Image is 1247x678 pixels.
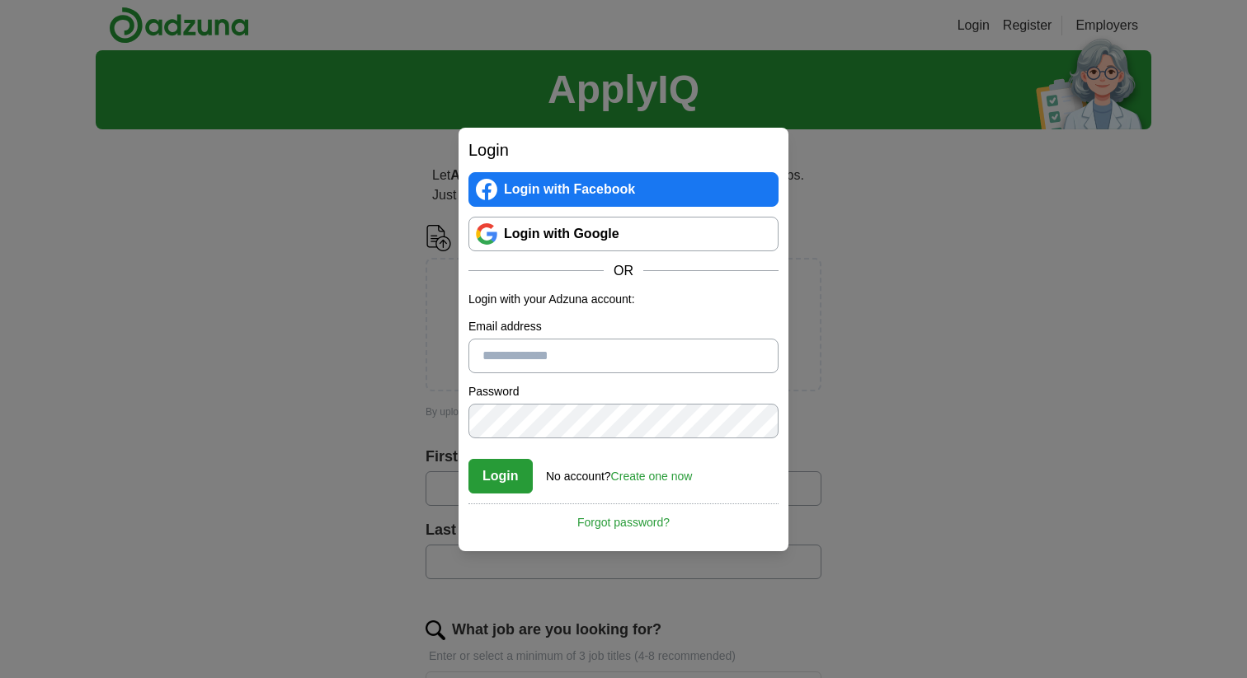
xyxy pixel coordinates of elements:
p: Login with your Adzuna account: [468,291,779,308]
button: Login [468,459,533,493]
h2: Login [468,138,779,162]
label: Email address [468,318,779,335]
a: Forgot password? [468,503,779,531]
span: OR [604,261,643,281]
label: Password [468,383,779,400]
div: No account? [546,458,692,485]
a: Login with Google [468,217,779,251]
a: Create one now [611,470,693,483]
a: Login with Facebook [468,172,779,207]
